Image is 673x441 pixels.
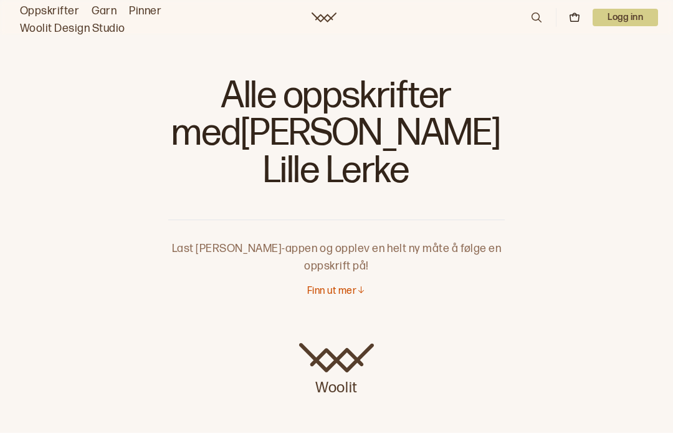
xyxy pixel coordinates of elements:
[593,9,658,26] button: User dropdown
[168,75,505,200] h1: Alle oppskrifter med [PERSON_NAME] Lille Lerke
[20,20,125,37] a: Woolit Design Studio
[312,12,336,22] a: Woolit
[92,2,117,20] a: Garn
[20,2,79,20] a: Oppskrifter
[299,343,374,398] a: Woolit
[129,2,161,20] a: Pinner
[168,220,505,275] p: Last [PERSON_NAME]-appen og opplev en helt ny måte å følge en oppskrift på!
[299,373,374,398] p: Woolit
[307,285,356,298] p: Finn ut mer
[307,285,366,298] button: Finn ut mer
[593,9,658,26] p: Logg inn
[299,343,374,373] img: Woolit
